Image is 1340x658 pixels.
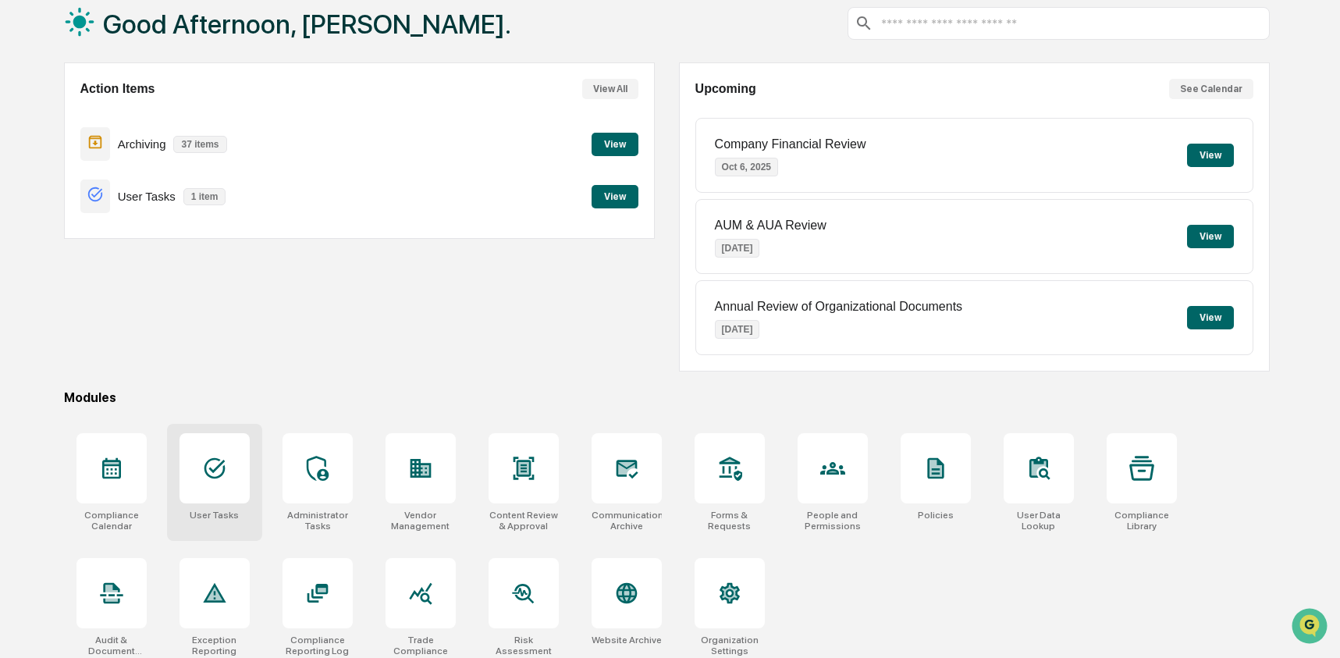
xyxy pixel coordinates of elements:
[64,390,1270,405] div: Modules
[31,197,101,212] span: Preclearance
[592,510,662,532] div: Communications Archive
[53,135,197,148] div: We're available if you need us!
[1169,79,1253,99] button: See Calendar
[183,188,226,205] p: 1 item
[1004,510,1074,532] div: User Data Lookup
[715,219,826,233] p: AUM & AUA Review
[190,510,239,521] div: User Tasks
[592,185,638,208] button: View
[16,198,28,211] div: 🖐️
[695,635,765,656] div: Organization Settings
[9,220,105,248] a: 🔎Data Lookup
[110,264,189,276] a: Powered byPylon
[155,265,189,276] span: Pylon
[582,79,638,99] button: View All
[283,510,353,532] div: Administrator Tasks
[107,190,200,219] a: 🗄️Attestations
[9,190,107,219] a: 🖐️Preclearance
[798,510,868,532] div: People and Permissions
[489,635,559,656] div: Risk Assessment
[129,197,194,212] span: Attestations
[715,137,866,151] p: Company Financial Review
[76,510,147,532] div: Compliance Calendar
[715,320,760,339] p: [DATE]
[113,198,126,211] div: 🗄️
[173,136,226,153] p: 37 items
[1107,510,1177,532] div: Compliance Library
[1187,306,1234,329] button: View
[715,158,778,176] p: Oct 6, 2025
[489,510,559,532] div: Content Review & Approval
[386,635,456,656] div: Trade Compliance
[16,33,284,58] p: How can we help?
[265,124,284,143] button: Start new chat
[715,300,963,314] p: Annual Review of Organizational Documents
[283,635,353,656] div: Compliance Reporting Log
[695,82,756,96] h2: Upcoming
[76,635,147,656] div: Audit & Document Logs
[179,635,250,656] div: Exception Reporting
[118,137,166,151] p: Archiving
[16,228,28,240] div: 🔎
[1187,225,1234,248] button: View
[118,190,176,203] p: User Tasks
[695,510,765,532] div: Forms & Requests
[592,133,638,156] button: View
[592,136,638,151] a: View
[103,9,511,40] h1: Good Afternoon, [PERSON_NAME].
[31,226,98,242] span: Data Lookup
[16,119,44,148] img: 1746055101610-c473b297-6a78-478c-a979-82029cc54cd1
[592,635,662,646] div: Website Archive
[918,510,954,521] div: Policies
[1187,144,1234,167] button: View
[1290,606,1332,649] iframe: Open customer support
[592,188,638,203] a: View
[386,510,456,532] div: Vendor Management
[80,82,155,96] h2: Action Items
[715,239,760,258] p: [DATE]
[53,119,256,135] div: Start new chat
